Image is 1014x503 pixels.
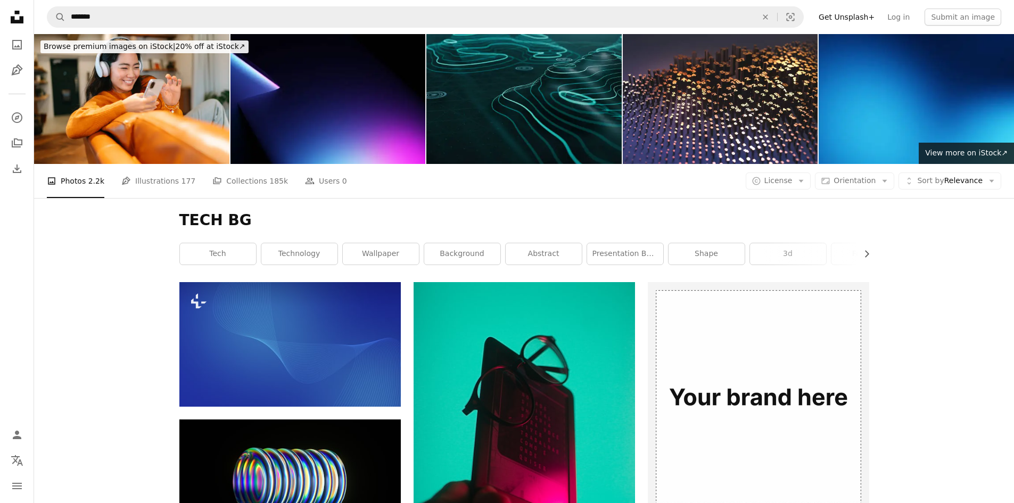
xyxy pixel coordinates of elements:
[342,175,347,187] span: 0
[764,176,793,185] span: License
[34,34,255,60] a: Browse premium images on iStock|20% off at iStock↗
[180,243,256,265] a: tech
[623,34,818,164] img: numbers background - on blue bg - 3d rendering
[182,175,196,187] span: 177
[6,107,28,128] a: Explore
[925,9,1001,26] button: Submit an image
[815,172,894,189] button: Orientation
[834,176,876,185] span: Orientation
[6,450,28,471] button: Language
[812,9,881,26] a: Get Unsplash+
[746,172,811,189] button: License
[778,7,803,27] button: Visual search
[47,7,65,27] button: Search Unsplash
[47,6,804,28] form: Find visuals sitewide
[754,7,777,27] button: Clear
[179,477,401,486] a: A bright, colorful coil glows against black.
[857,243,869,265] button: scroll list to the right
[40,40,249,53] div: 20% off at iStock ↗
[6,424,28,446] a: Log in / Sign up
[179,340,401,349] a: a blue background with wavy lines
[917,176,944,185] span: Sort by
[6,60,28,81] a: Illustrations
[424,243,500,265] a: background
[506,243,582,265] a: abstract
[587,243,663,265] a: presentation background
[6,133,28,154] a: Collections
[881,9,916,26] a: Log in
[414,443,635,453] a: a hand holding a cell phone with a pair of glasses on top of it
[179,211,869,230] h1: TECH BG
[230,34,426,164] img: 3d rendering of purple and blue abstract geometric background. Scene for advertising, technology,...
[917,176,983,186] span: Relevance
[819,34,1014,164] img: 3d rendering of blue abstract blur background. Technology concept. Advertising design, showcase, ...
[426,34,622,164] img: Abs Hologram Landscape bg
[179,282,401,407] img: a blue background with wavy lines
[34,34,229,164] img: Stylish young woman listening to music at home
[925,149,1008,157] span: View more on iStock ↗
[831,243,908,265] a: futuristic
[669,243,745,265] a: shape
[898,172,1001,189] button: Sort byRelevance
[212,164,288,198] a: Collections 185k
[121,164,195,198] a: Illustrations 177
[919,143,1014,164] a: View more on iStock↗
[305,164,347,198] a: Users 0
[44,42,175,51] span: Browse premium images on iStock |
[343,243,419,265] a: wallpaper
[6,158,28,179] a: Download History
[750,243,826,265] a: 3d
[6,34,28,55] a: Photos
[261,243,337,265] a: technology
[6,475,28,497] button: Menu
[269,175,288,187] span: 185k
